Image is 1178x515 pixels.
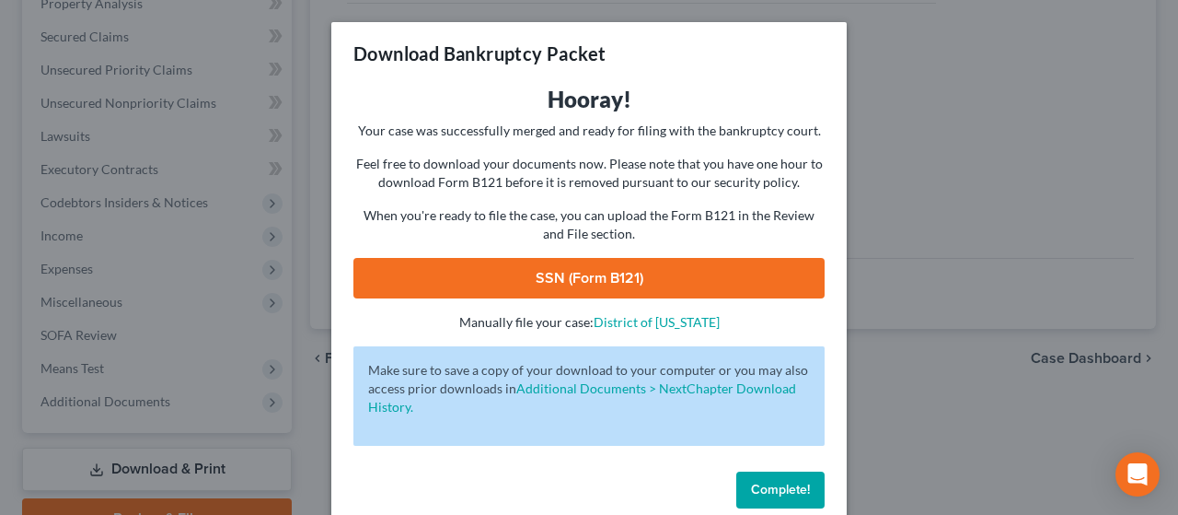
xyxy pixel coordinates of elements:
div: Open Intercom Messenger [1115,452,1160,497]
p: Manually file your case: [353,313,825,332]
span: Complete! [751,482,810,497]
p: When you're ready to file the case, you can upload the Form B121 in the Review and File section. [353,206,825,243]
p: Make sure to save a copy of your download to your computer or you may also access prior downloads in [368,361,810,416]
h3: Hooray! [353,85,825,114]
a: Additional Documents > NextChapter Download History. [368,380,796,415]
h3: Download Bankruptcy Packet [353,41,606,66]
button: Complete! [736,472,825,509]
p: Your case was successfully merged and ready for filing with the bankruptcy court. [353,122,825,140]
a: SSN (Form B121) [353,258,825,298]
p: Feel free to download your documents now. Please note that you have one hour to download Form B12... [353,155,825,192]
a: District of [US_STATE] [594,314,720,330]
